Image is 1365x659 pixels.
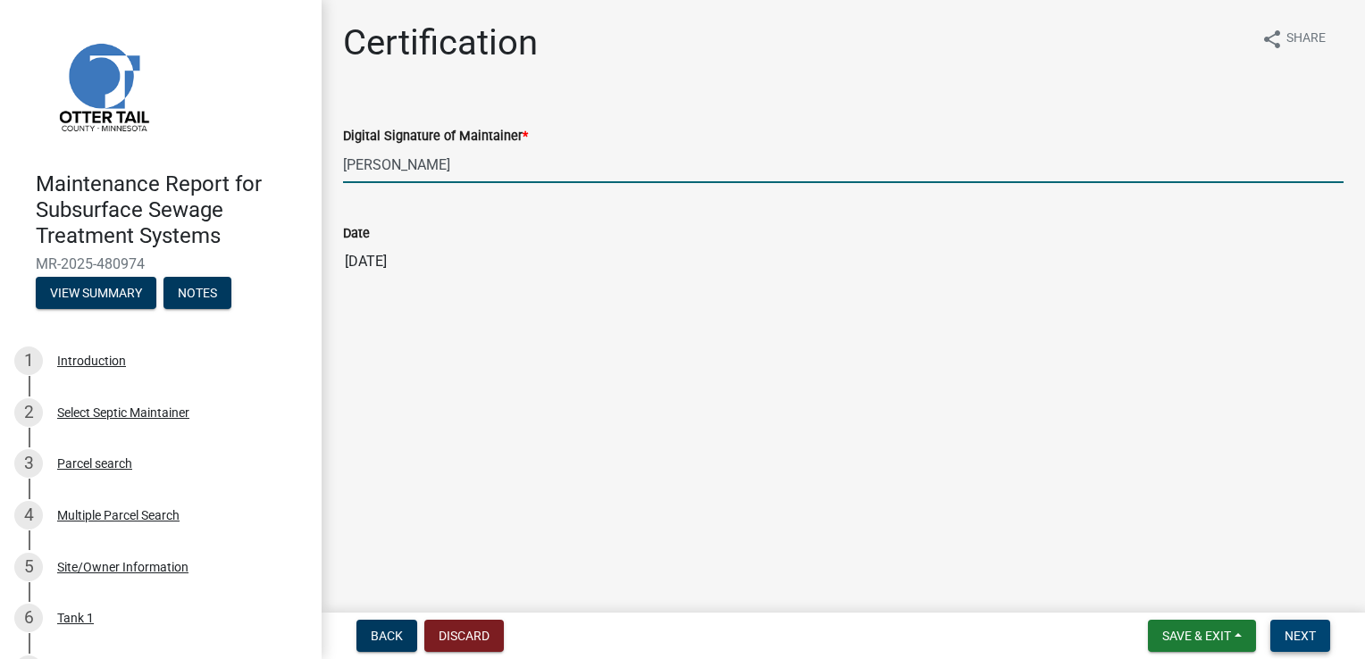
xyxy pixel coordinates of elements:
[57,457,132,470] div: Parcel search
[163,288,231,302] wm-modal-confirm: Notes
[1286,29,1326,50] span: Share
[1162,629,1231,643] span: Save & Exit
[14,449,43,478] div: 3
[343,130,528,143] label: Digital Signature of Maintainer
[1247,21,1340,56] button: shareShare
[343,21,538,64] h1: Certification
[1261,29,1283,50] i: share
[14,346,43,375] div: 1
[1148,620,1256,652] button: Save & Exit
[36,277,156,309] button: View Summary
[371,629,403,643] span: Back
[356,620,417,652] button: Back
[14,398,43,427] div: 2
[57,561,188,573] div: Site/Owner Information
[14,604,43,632] div: 6
[1285,629,1316,643] span: Next
[57,406,189,419] div: Select Septic Maintainer
[36,19,170,153] img: Otter Tail County, Minnesota
[57,355,126,367] div: Introduction
[1270,620,1330,652] button: Next
[57,612,94,624] div: Tank 1
[36,288,156,302] wm-modal-confirm: Summary
[424,620,504,652] button: Discard
[36,171,307,248] h4: Maintenance Report for Subsurface Sewage Treatment Systems
[57,509,180,521] div: Multiple Parcel Search
[36,255,286,272] span: MR-2025-480974
[14,501,43,530] div: 4
[343,228,370,240] label: Date
[163,277,231,309] button: Notes
[14,553,43,581] div: 5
